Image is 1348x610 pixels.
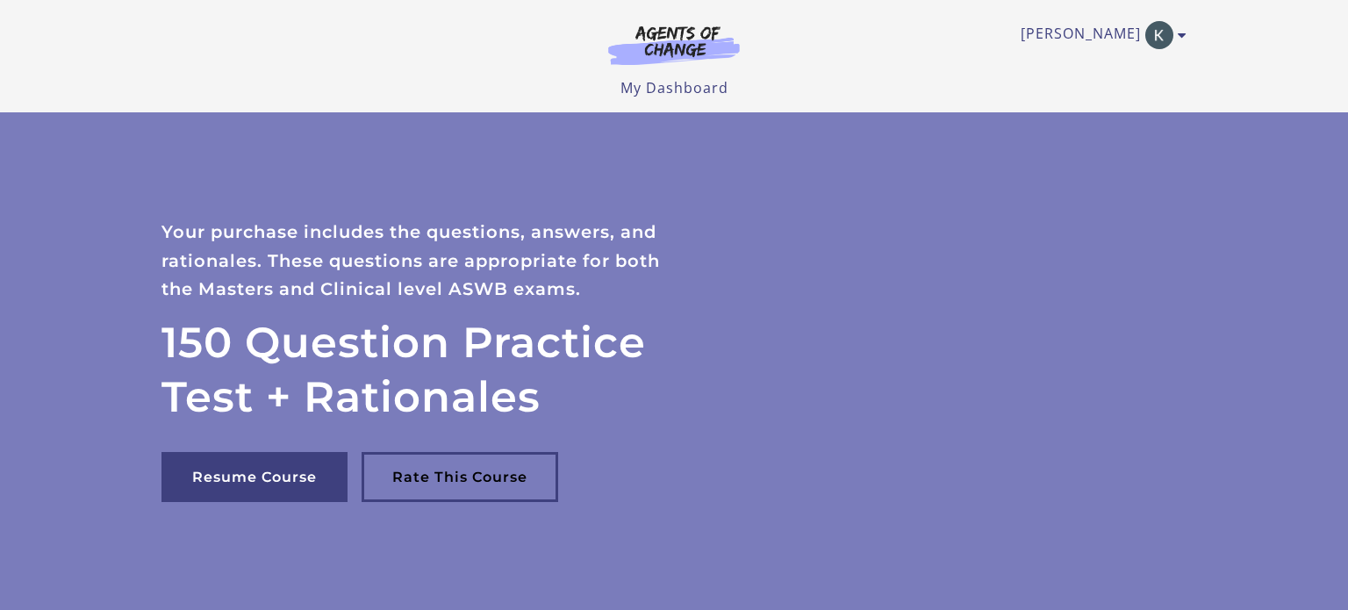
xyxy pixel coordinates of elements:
[161,452,348,502] a: Resume Course
[161,315,674,425] h2: 150 Question Practice Test + Rationales
[1021,21,1178,49] a: Toggle menu
[362,452,558,502] a: Rate This Course
[590,25,758,65] img: Agents of Change Logo
[620,78,728,97] a: My Dashboard
[161,218,674,304] p: Your purchase includes the questions, answers, and rationales. These questions are appropriate fo...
